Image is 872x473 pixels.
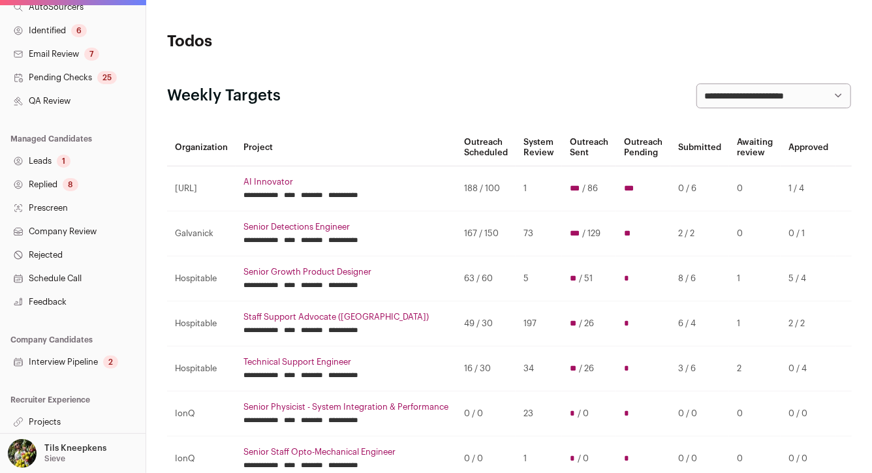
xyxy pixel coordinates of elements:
[44,443,106,453] p: Tils Kneepkens
[781,166,836,211] td: 1 / 4
[167,346,236,391] td: Hospitable
[670,166,729,211] td: 0 / 6
[167,129,236,166] th: Organization
[167,31,395,52] h1: Todos
[729,129,781,166] th: Awaiting review
[516,166,562,211] td: 1
[670,301,729,346] td: 6 / 4
[243,177,448,187] a: AI Innovator
[781,211,836,256] td: 0 / 1
[578,453,589,464] span: / 0
[456,391,516,436] td: 0 / 0
[729,346,781,391] td: 2
[781,346,836,391] td: 0 / 4
[57,155,70,168] div: 1
[616,129,670,166] th: Outreach Pending
[670,211,729,256] td: 2 / 2
[167,301,236,346] td: Hospitable
[579,273,593,284] span: / 51
[243,402,448,412] a: Senior Physicist - System Integration & Performance
[97,71,117,84] div: 25
[103,356,118,369] div: 2
[456,166,516,211] td: 188 / 100
[579,363,594,374] span: / 26
[781,391,836,436] td: 0 / 0
[243,357,448,367] a: Technical Support Engineer
[236,129,456,166] th: Project
[670,391,729,436] td: 0 / 0
[516,256,562,301] td: 5
[516,301,562,346] td: 197
[167,85,281,106] h2: Weekly Targets
[516,211,562,256] td: 73
[44,453,65,464] p: Sieve
[456,301,516,346] td: 49 / 30
[582,183,598,194] span: / 86
[781,256,836,301] td: 5 / 4
[670,129,729,166] th: Submitted
[670,346,729,391] td: 3 / 6
[8,439,37,468] img: 6689865-medium_jpg
[582,228,600,239] span: / 129
[729,256,781,301] td: 1
[84,48,99,61] div: 7
[243,312,448,322] a: Staff Support Advocate ([GEOGRAPHIC_DATA])
[729,391,781,436] td: 0
[71,24,87,37] div: 6
[5,439,109,468] button: Open dropdown
[243,447,448,457] a: Senior Staff Opto-Mechanical Engineer
[456,346,516,391] td: 16 / 30
[729,301,781,346] td: 1
[516,391,562,436] td: 23
[167,391,236,436] td: IonQ
[729,211,781,256] td: 0
[578,408,589,419] span: / 0
[456,129,516,166] th: Outreach Scheduled
[729,166,781,211] td: 0
[781,129,836,166] th: Approved
[243,267,448,277] a: Senior Growth Product Designer
[781,301,836,346] td: 2 / 2
[516,346,562,391] td: 34
[167,211,236,256] td: Galvanick
[562,129,616,166] th: Outreach Sent
[167,166,236,211] td: [URL]
[516,129,562,166] th: System Review
[63,178,78,191] div: 8
[243,222,448,232] a: Senior Detections Engineer
[579,318,594,329] span: / 26
[456,211,516,256] td: 167 / 150
[167,256,236,301] td: Hospitable
[670,256,729,301] td: 8 / 6
[456,256,516,301] td: 63 / 60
